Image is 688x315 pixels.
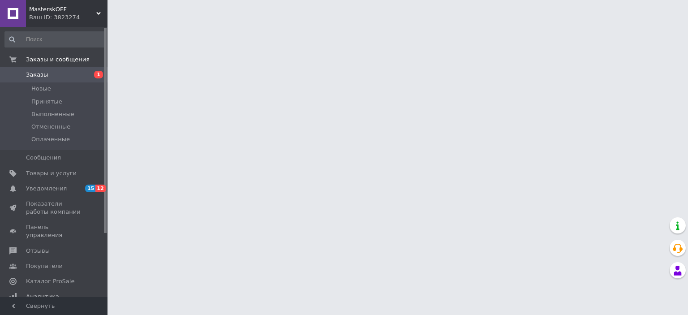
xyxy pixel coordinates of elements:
[31,85,51,93] span: Новые
[85,185,95,192] span: 15
[26,154,61,162] span: Сообщения
[26,200,83,216] span: Показатели работы компании
[94,71,103,78] span: 1
[31,135,70,143] span: Оплаченные
[26,56,90,64] span: Заказы и сообщения
[26,169,77,177] span: Товары и услуги
[29,13,107,22] div: Ваш ID: 3823274
[31,98,62,106] span: Принятые
[26,277,74,285] span: Каталог ProSale
[26,262,63,270] span: Покупатели
[26,223,83,239] span: Панель управления
[26,247,50,255] span: Отзывы
[95,185,106,192] span: 12
[4,31,106,47] input: Поиск
[31,110,74,118] span: Выполненные
[26,293,59,301] span: Аналитика
[26,185,67,193] span: Уведомления
[31,123,70,131] span: Отмененные
[29,5,96,13] span: MasterskOFF
[26,71,48,79] span: Заказы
